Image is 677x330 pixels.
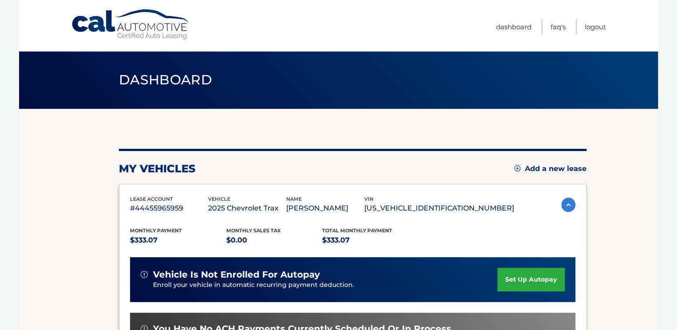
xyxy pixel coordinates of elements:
[130,234,226,247] p: $333.07
[119,72,212,88] span: Dashboard
[226,227,281,234] span: Monthly sales Tax
[141,271,148,278] img: alert-white.svg
[514,165,520,171] img: add.svg
[130,202,208,215] p: #44455965959
[153,269,320,280] span: vehicle is not enrolled for autopay
[208,196,230,202] span: vehicle
[119,162,196,175] h2: my vehicles
[585,20,606,34] a: Logout
[514,164,586,173] a: Add a new lease
[364,202,514,215] p: [US_VEHICLE_IDENTIFICATION_NUMBER]
[561,198,575,212] img: accordion-active.svg
[551,20,566,34] a: FAQ's
[322,234,418,247] p: $333.07
[496,20,531,34] a: Dashboard
[286,196,302,202] span: name
[130,227,182,234] span: Monthly Payment
[208,202,286,215] p: 2025 Chevrolet Trax
[130,196,173,202] span: lease account
[153,280,497,290] p: Enroll your vehicle in automatic recurring payment deduction.
[226,234,323,247] p: $0.00
[286,202,364,215] p: [PERSON_NAME]
[71,9,191,40] a: Cal Automotive
[497,268,565,291] a: set up autopay
[364,196,374,202] span: vin
[322,227,392,234] span: Total Monthly Payment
